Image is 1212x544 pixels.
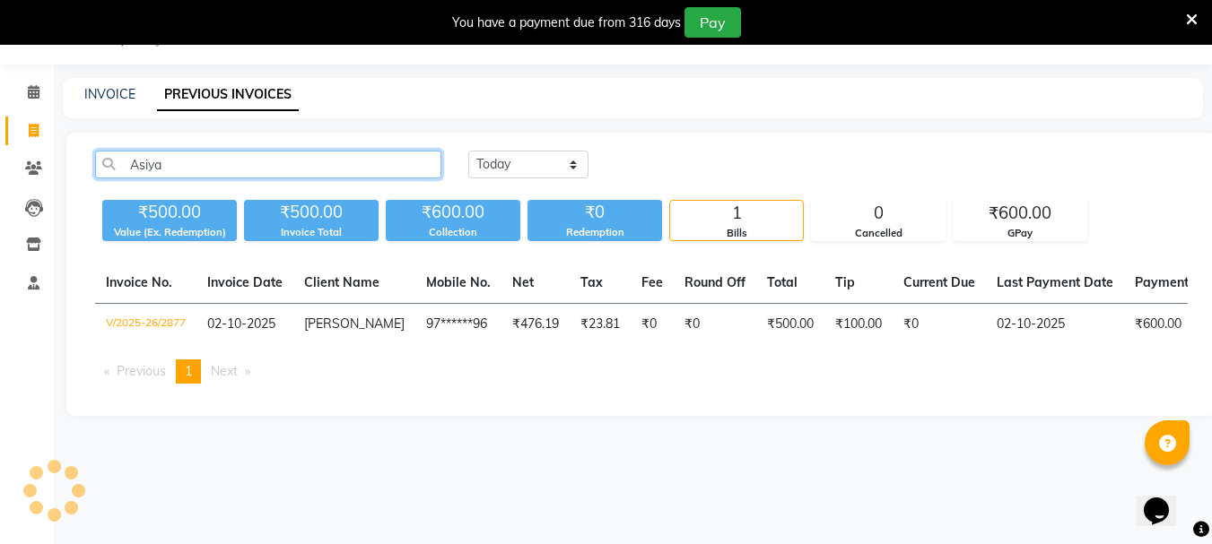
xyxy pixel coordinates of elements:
div: Cancelled [812,226,945,241]
div: Redemption [528,225,662,240]
td: ₹100.00 [824,304,893,346]
div: ₹600.00 [954,201,1086,226]
div: Invoice Total [244,225,379,240]
div: ₹500.00 [244,200,379,225]
div: Value (Ex. Redemption) [102,225,237,240]
span: 02-10-2025 [207,315,275,332]
span: 1 [185,363,192,379]
span: Tax [580,274,603,290]
span: Next [211,363,238,379]
div: ₹500.00 [102,200,237,225]
td: ₹500.00 [756,304,824,346]
div: Collection [386,225,520,240]
td: ₹476.19 [501,304,570,346]
td: V/2025-26/2877 [95,304,196,346]
span: Round Off [684,274,746,290]
div: ₹600.00 [386,200,520,225]
div: 0 [812,201,945,226]
a: INVOICE [84,86,135,102]
span: Invoice Date [207,274,283,290]
span: Previous [117,363,166,379]
a: PREVIOUS INVOICES [157,79,299,111]
iframe: chat widget [1137,472,1194,526]
div: Bills [670,226,803,241]
span: Tip [835,274,855,290]
td: 02-10-2025 [986,304,1124,346]
span: [PERSON_NAME] [304,315,405,332]
div: GPay [954,226,1086,241]
div: 1 [670,201,803,226]
td: ₹23.81 [570,304,631,346]
button: Pay [684,7,741,38]
div: ₹0 [528,200,662,225]
span: Current Due [903,274,975,290]
td: ₹0 [631,304,674,346]
span: Client Name [304,274,379,290]
div: You have a payment due from 316 days [452,13,681,32]
td: ₹0 [893,304,986,346]
input: Search by Name/Mobile/Email/Invoice No [95,151,441,178]
span: Last Payment Date [997,274,1113,290]
span: Total [767,274,798,290]
nav: Pagination [95,359,1188,384]
td: ₹0 [674,304,756,346]
span: Net [512,274,534,290]
span: Mobile No. [426,274,491,290]
span: Fee [641,274,663,290]
span: Invoice No. [106,274,172,290]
